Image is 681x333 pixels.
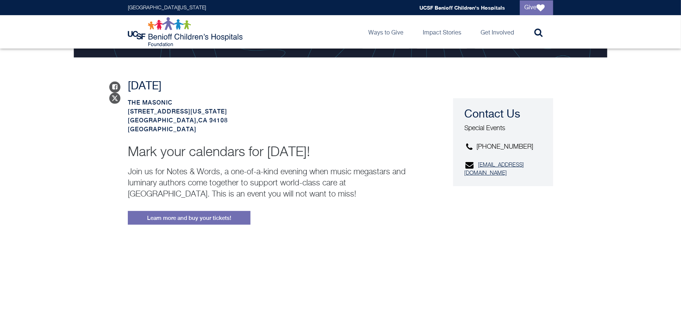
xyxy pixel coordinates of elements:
span: The Masonic [128,99,173,106]
h3: Contact Us [464,107,545,122]
p: Special Events [464,124,545,133]
span: [GEOGRAPHIC_DATA] [128,126,196,133]
span: CA [198,117,207,124]
p: [PHONE_NUMBER] [464,142,545,152]
p: , [128,98,413,134]
span: [GEOGRAPHIC_DATA] [128,117,196,124]
a: UCSF Benioff Children's Hospitals [419,4,505,11]
a: Give [520,0,553,15]
a: Ways to Give [362,15,409,49]
a: [EMAIL_ADDRESS][DOMAIN_NAME] [464,162,524,176]
a: Learn more and buy your tickets! [128,211,250,225]
p: [DATE] [128,80,413,93]
a: [GEOGRAPHIC_DATA][US_STATE] [128,5,206,10]
span: 94108 [209,117,228,124]
span: [STREET_ADDRESS][US_STATE] [128,108,227,115]
a: Impact Stories [417,15,467,49]
h2: Mark your calendars for [DATE]! [128,145,413,160]
p: Join us for Notes & Words, a one-of-a-kind evening when music megastars and luminary authors come... [128,166,413,200]
img: Logo for UCSF Benioff Children's Hospitals Foundation [128,17,245,47]
a: Get Involved [475,15,520,49]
